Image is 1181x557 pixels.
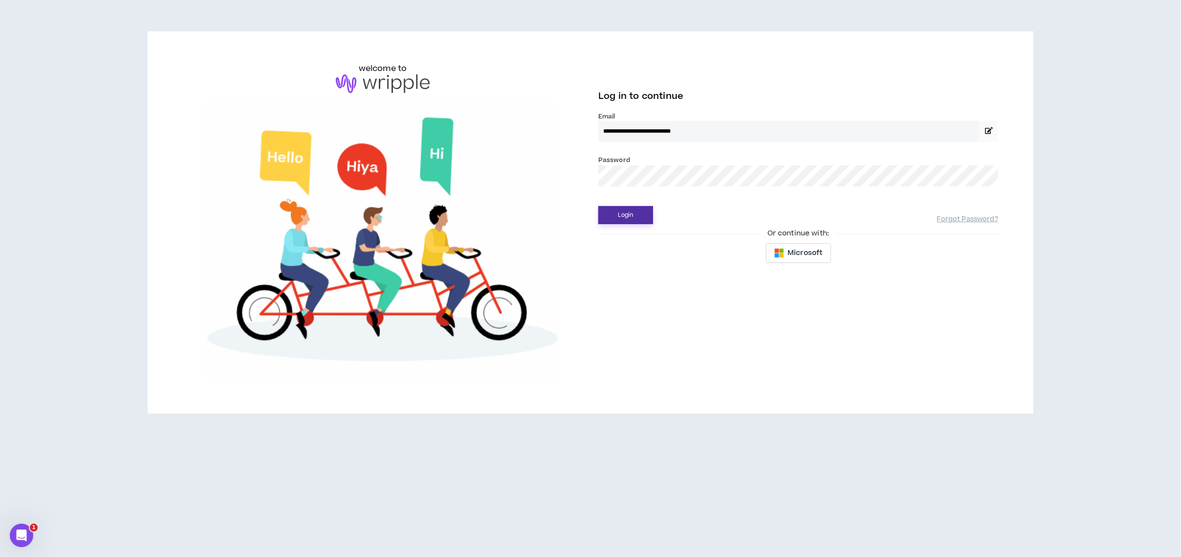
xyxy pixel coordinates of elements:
[761,228,836,239] span: Or continue with:
[598,206,653,224] button: Login
[10,524,33,547] iframe: Intercom live chat
[30,524,38,532] span: 1
[336,74,430,93] img: logo-brand.png
[937,215,998,224] a: Forgot Password?
[598,156,630,164] label: Password
[598,90,683,102] span: Log in to continue
[183,103,583,383] img: Welcome to Wripple
[598,112,998,121] label: Email
[359,63,407,74] h6: welcome to
[766,243,831,263] button: Microsoft
[788,248,823,258] span: Microsoft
